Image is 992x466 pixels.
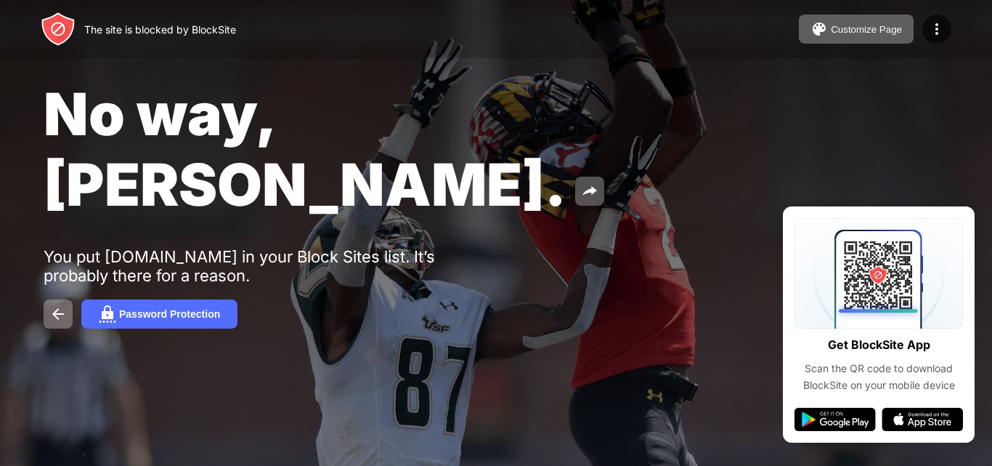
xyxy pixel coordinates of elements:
div: Customize Page [831,24,902,35]
div: You put [DOMAIN_NAME] in your Block Sites list. It’s probably there for a reason. [44,247,492,285]
iframe: Banner [44,283,387,449]
img: menu-icon.svg [928,20,946,38]
img: google-play.svg [794,408,876,431]
div: The site is blocked by BlockSite [84,23,236,36]
img: header-logo.svg [41,12,76,47]
button: Customize Page [799,15,914,44]
span: No way, [PERSON_NAME]. [44,79,566,220]
img: app-store.svg [882,408,963,431]
img: pallet.svg [810,20,828,38]
img: share.svg [581,182,598,200]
